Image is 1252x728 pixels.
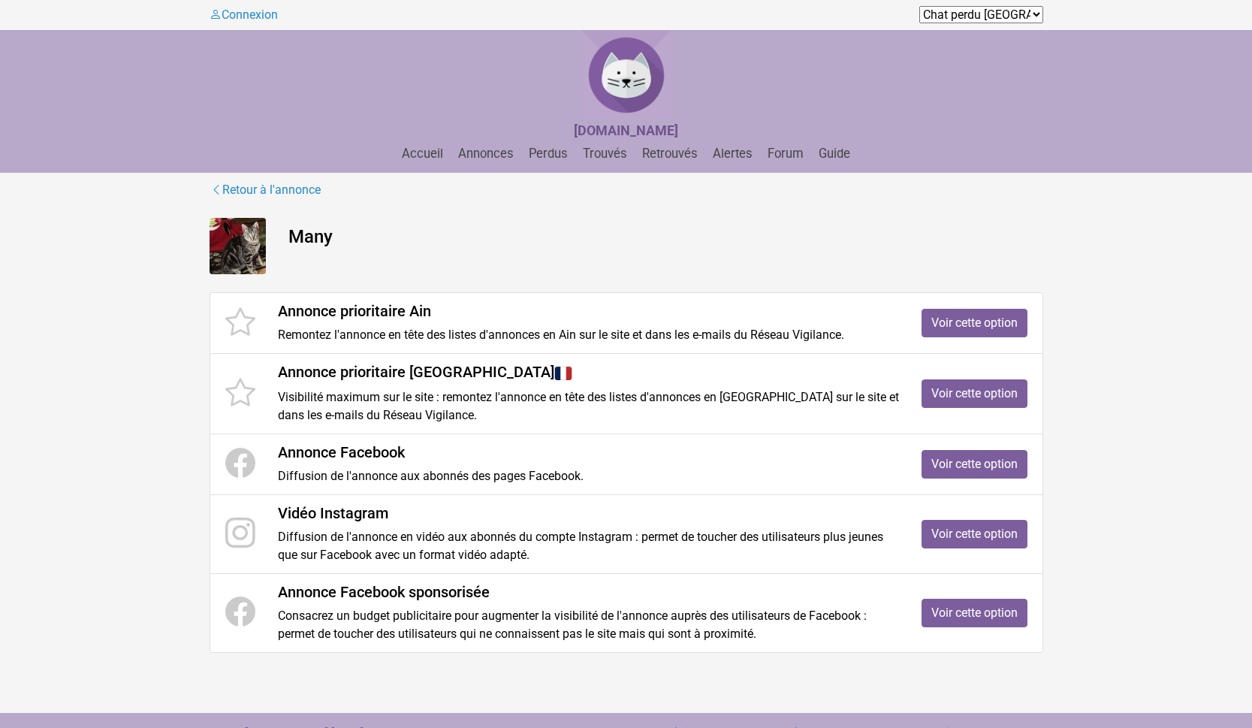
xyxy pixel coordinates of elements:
p: Remontez l'annonce en tête des listes d'annonces en Ain sur le site et dans les e-mails du Réseau... [278,326,899,344]
a: Perdus [523,147,574,161]
a: Voir cette option [922,309,1027,337]
a: Alertes [707,147,759,161]
p: Consacrez un budget publicitaire pour augmenter la visibilité de l'annonce auprès des utilisateur... [278,607,899,643]
a: Voir cette option [922,599,1027,627]
a: [DOMAIN_NAME] [574,124,678,138]
a: Voir cette option [922,450,1027,479]
h4: Annonce prioritaire Ain [278,302,899,320]
a: Forum [762,147,810,161]
h4: Many [288,226,1043,248]
img: France [554,364,572,382]
a: Retour à l'annonce [210,180,321,200]
img: Chat Perdu France [581,30,671,120]
a: Voir cette option [922,520,1027,548]
a: Trouvés [577,147,633,161]
a: Connexion [210,8,278,22]
h4: Annonce Facebook [278,443,899,461]
a: Accueil [396,147,449,161]
p: Visibilité maximum sur le site : remontez l'annonce en tête des listes d'annonces en [GEOGRAPHIC_... [278,388,899,424]
a: Annonces [452,147,520,161]
strong: [DOMAIN_NAME] [574,122,678,138]
h4: Annonce prioritaire [GEOGRAPHIC_DATA] [278,363,899,382]
a: Voir cette option [922,379,1027,408]
a: Guide [813,147,856,161]
a: Retrouvés [636,147,704,161]
h4: Annonce Facebook sponsorisée [278,583,899,601]
p: Diffusion de l'annonce en vidéo aux abonnés du compte Instagram : permet de toucher des utilisate... [278,528,899,564]
h4: Vidéo Instagram [278,504,899,522]
p: Diffusion de l'annonce aux abonnés des pages Facebook. [278,467,899,485]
